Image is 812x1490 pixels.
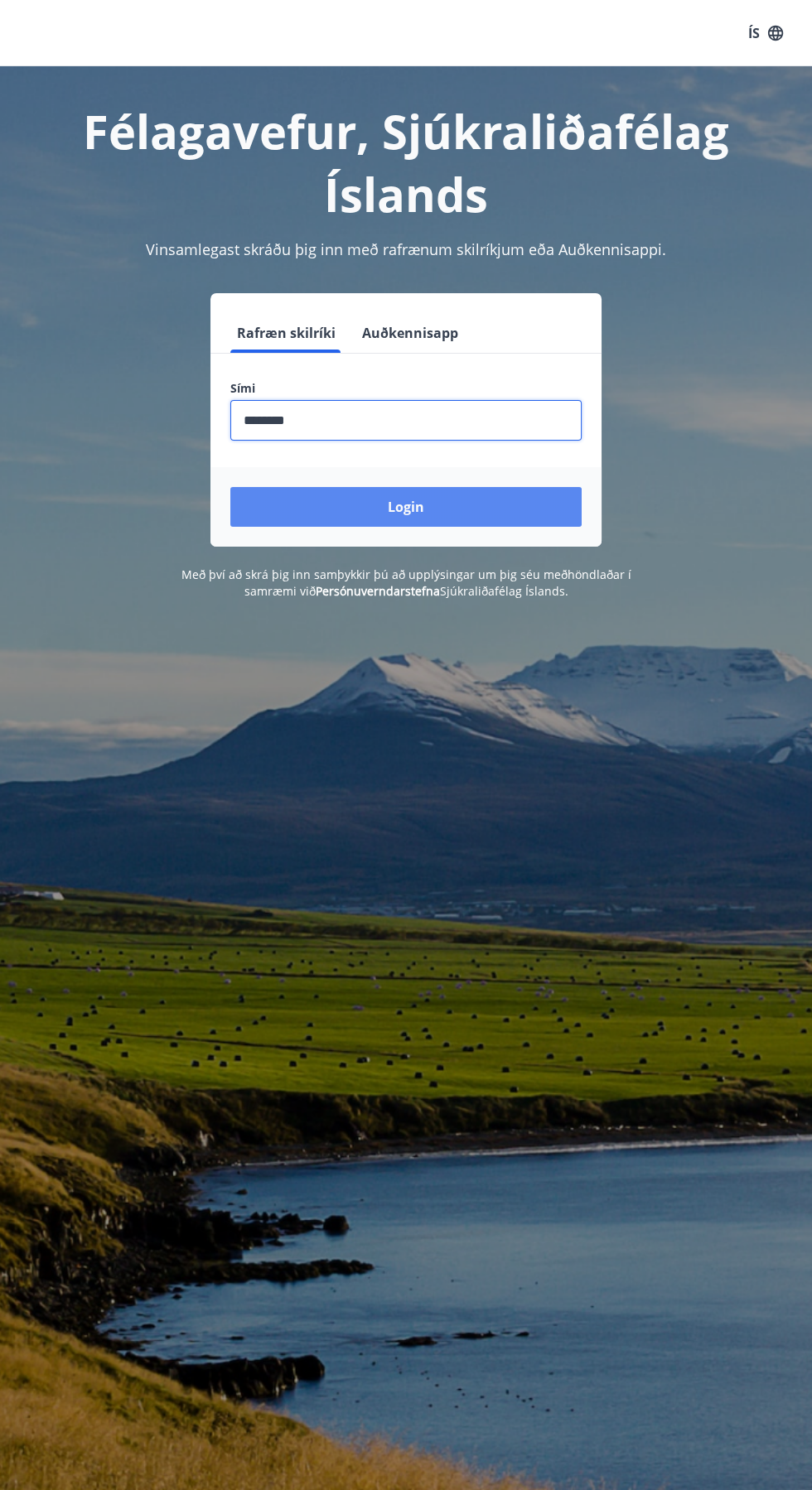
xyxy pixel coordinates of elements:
span: Með því að skrá þig inn samþykkir þú að upplýsingar um þig séu meðhöndlaðar í samræmi við Sjúkral... [181,567,631,599]
button: ÍS [739,18,792,48]
button: Auðkennisapp [355,313,465,353]
button: Rafræn skilríki [230,313,342,353]
button: Login [230,487,582,527]
h1: Félagavefur, Sjúkraliðafélag Íslands [20,99,792,225]
label: Sími [230,380,582,397]
a: Persónuverndarstefna [316,583,440,599]
span: Vinsamlegast skráðu þig inn með rafrænum skilríkjum eða Auðkennisappi. [146,239,666,259]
